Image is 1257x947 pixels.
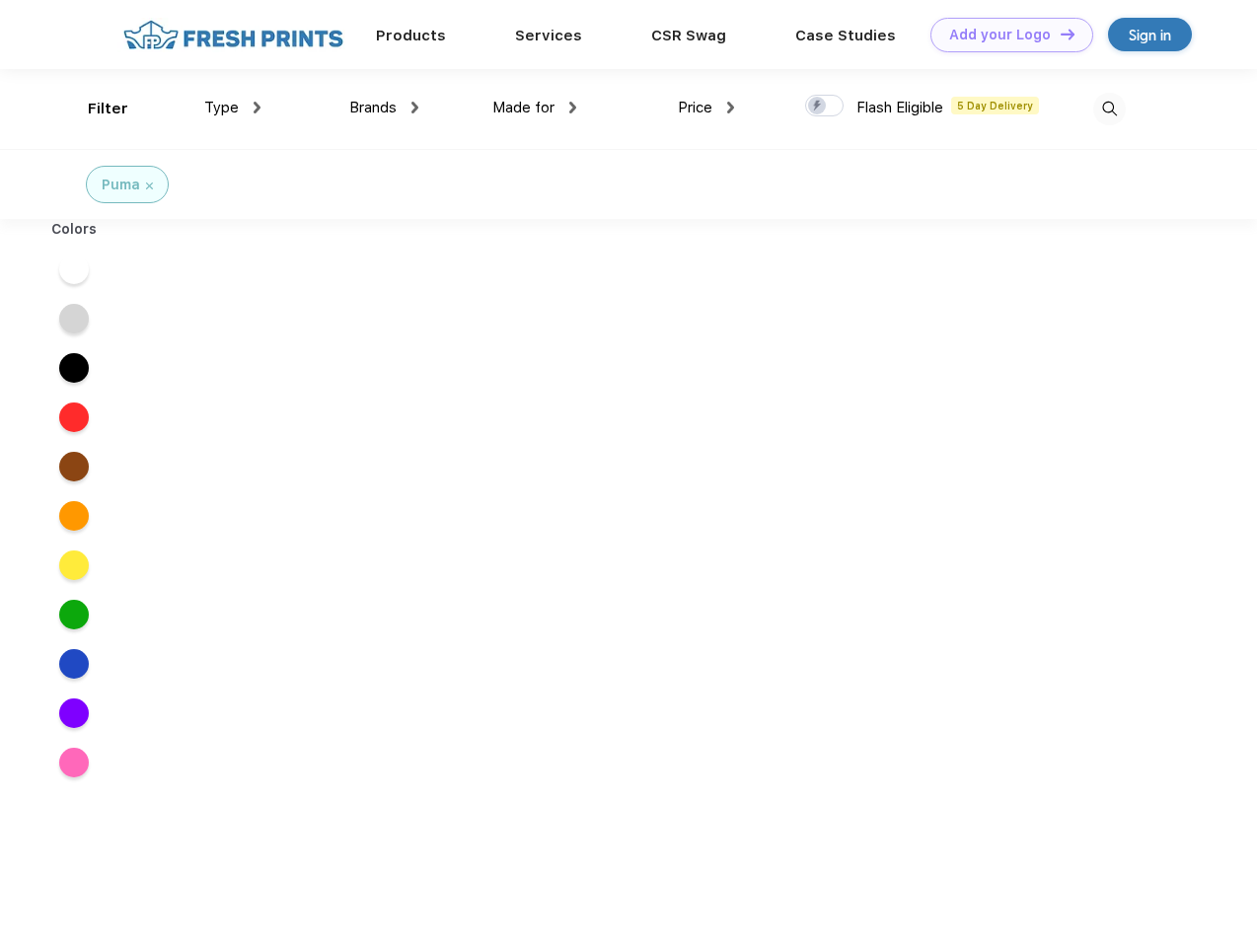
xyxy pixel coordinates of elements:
[678,99,712,116] span: Price
[37,219,112,240] div: Colors
[727,102,734,113] img: dropdown.png
[1093,93,1126,125] img: desktop_search.svg
[1129,24,1171,46] div: Sign in
[102,175,140,195] div: Puma
[515,27,582,44] a: Services
[651,27,726,44] a: CSR Swag
[569,102,576,113] img: dropdown.png
[949,27,1051,43] div: Add your Logo
[492,99,555,116] span: Made for
[204,99,239,116] span: Type
[411,102,418,113] img: dropdown.png
[117,18,349,52] img: fo%20logo%202.webp
[1108,18,1192,51] a: Sign in
[856,99,943,116] span: Flash Eligible
[376,27,446,44] a: Products
[951,97,1039,114] span: 5 Day Delivery
[146,182,153,189] img: filter_cancel.svg
[349,99,397,116] span: Brands
[1061,29,1074,39] img: DT
[254,102,260,113] img: dropdown.png
[88,98,128,120] div: Filter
